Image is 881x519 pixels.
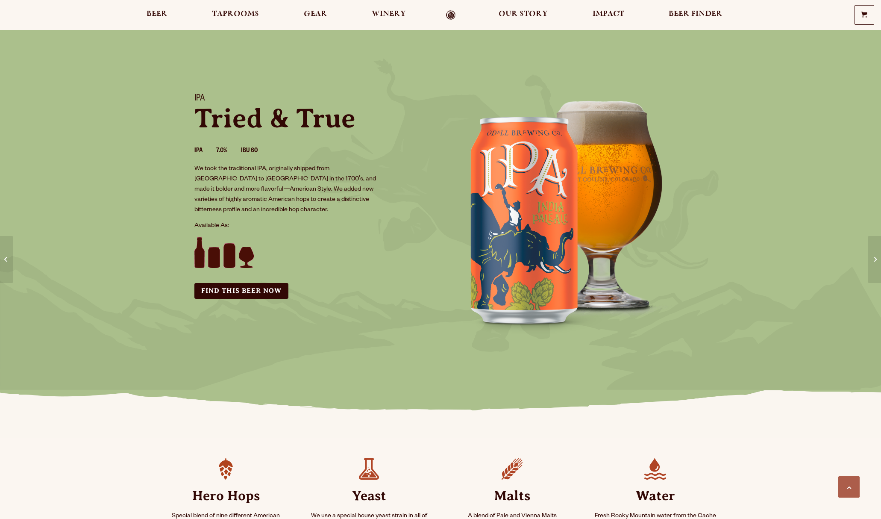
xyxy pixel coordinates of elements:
[838,476,860,498] a: Scroll to top
[440,83,697,340] img: IPA can and glass
[147,11,167,18] span: Beer
[212,11,259,18] span: Taprooms
[194,283,288,299] a: Find this Beer Now
[304,11,327,18] span: Gear
[593,11,624,18] span: Impact
[435,10,467,20] a: Odell Home
[164,480,287,511] strong: Hero Hops
[493,10,553,20] a: Our Story
[587,10,630,20] a: Impact
[194,105,430,132] p: Tried & True
[194,146,216,157] li: IPA
[298,10,333,20] a: Gear
[206,10,264,20] a: Taprooms
[194,164,383,215] p: We took the traditional IPA, originally shipped from [GEOGRAPHIC_DATA] to [GEOGRAPHIC_DATA] in th...
[194,221,430,231] p: Available As:
[308,480,430,511] strong: Yeast
[663,10,728,20] a: Beer Finder
[499,11,548,18] span: Our Story
[372,11,406,18] span: Winery
[594,480,717,511] strong: Water
[669,11,722,18] span: Beer Finder
[366,10,411,20] a: Winery
[451,480,573,511] strong: Malts
[216,146,241,157] li: 7.0%
[194,94,430,105] h1: IPA
[241,146,271,157] li: IBU 60
[141,10,173,20] a: Beer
